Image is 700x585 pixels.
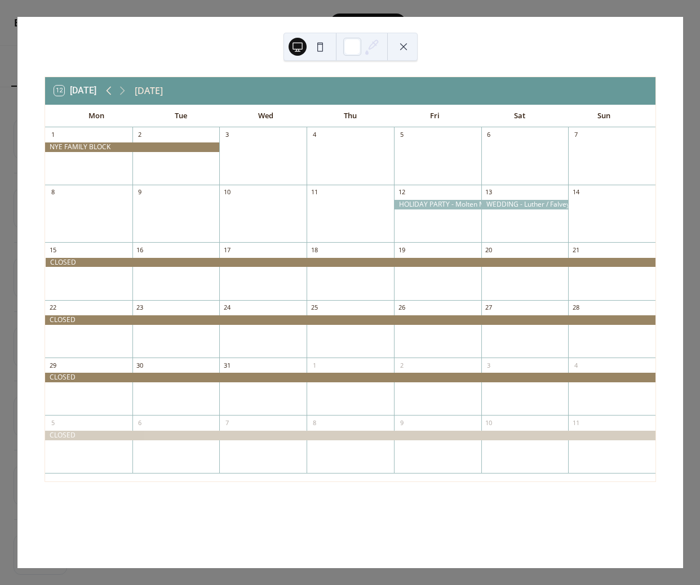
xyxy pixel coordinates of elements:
[310,361,318,369] div: 1
[223,303,231,312] div: 24
[397,188,406,197] div: 12
[223,418,231,427] div: 7
[136,245,144,254] div: 16
[393,105,477,127] div: Fri
[571,131,580,139] div: 7
[571,245,580,254] div: 21
[223,105,308,127] div: Wed
[136,418,144,427] div: 6
[397,361,406,369] div: 2
[485,188,493,197] div: 13
[136,361,144,369] div: 30
[397,418,406,427] div: 9
[139,105,223,127] div: Tue
[310,418,318,427] div: 8
[397,245,406,254] div: 19
[48,131,57,139] div: 1
[310,303,318,312] div: 25
[397,303,406,312] div: 26
[54,105,139,127] div: Mon
[136,303,144,312] div: 23
[481,200,569,209] div: WEDDING - Luther / Falvey
[48,245,57,254] div: 15
[397,131,406,139] div: 5
[485,131,493,139] div: 6
[223,188,231,197] div: 10
[394,200,481,209] div: HOLIDAY PARTY - Molten Metal
[485,418,493,427] div: 10
[45,431,655,440] div: CLOSED
[48,188,57,197] div: 8
[45,315,655,325] div: CLOSED
[45,258,655,267] div: CLOSED
[562,105,646,127] div: Sun
[45,142,219,152] div: NYE FAMILY BLOCK
[223,245,231,254] div: 17
[310,188,318,197] div: 11
[571,361,580,369] div: 4
[50,83,100,99] button: 12[DATE]
[485,361,493,369] div: 3
[48,418,57,427] div: 5
[136,188,144,197] div: 9
[135,84,163,97] div: [DATE]
[571,188,580,197] div: 14
[48,303,57,312] div: 22
[310,131,318,139] div: 4
[223,131,231,139] div: 3
[136,131,144,139] div: 2
[223,361,231,369] div: 31
[45,373,655,382] div: CLOSED
[485,245,493,254] div: 20
[308,105,392,127] div: Thu
[48,361,57,369] div: 29
[485,303,493,312] div: 27
[477,105,562,127] div: Sat
[571,418,580,427] div: 11
[571,303,580,312] div: 28
[310,245,318,254] div: 18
